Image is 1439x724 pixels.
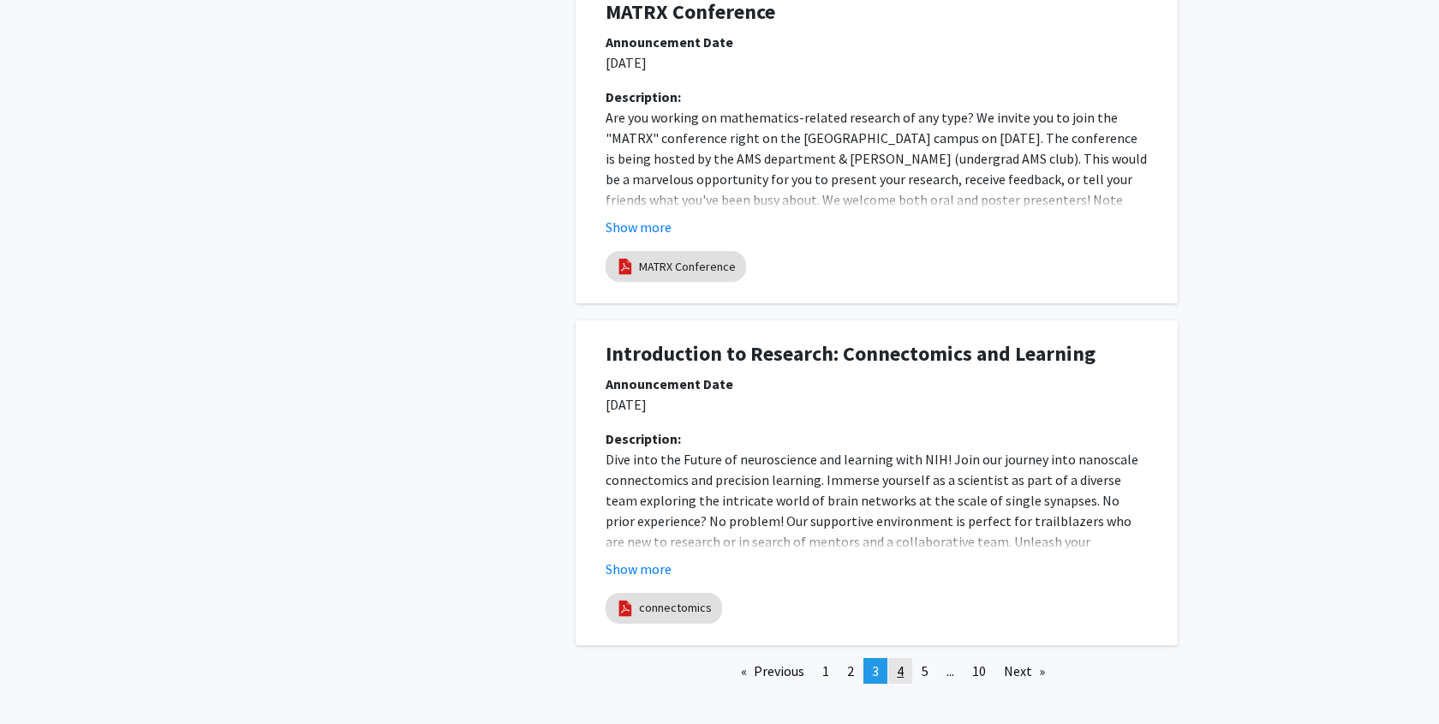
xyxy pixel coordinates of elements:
a: Next page [995,658,1054,684]
span: Are you working on mathematics-related research of any type? We invite you to join the "MATRX" co... [606,109,1149,229]
button: Show more [606,217,672,237]
iframe: Chat [13,647,73,711]
a: Previous page [732,658,813,684]
img: pdf_icon.png [616,599,635,618]
span: 1 [822,662,829,679]
span: Dive into the Future of neuroscience and learning with NIH! Join our journey into nanoscale conne... [606,451,1141,591]
span: ... [946,662,954,679]
span: 5 [922,662,928,679]
img: pdf_icon.png [616,257,635,276]
span: 10 [972,662,986,679]
a: connectomics [639,599,712,617]
button: Show more [606,559,672,579]
div: Description: [606,428,1148,449]
span: 3 [872,662,879,679]
div: Announcement Date [606,32,1148,52]
span: 4 [897,662,904,679]
h1: Introduction to Research: Connectomics and Learning [606,342,1148,367]
ul: Pagination [576,658,1178,684]
div: Description: [606,87,1148,107]
p: [DATE] [606,394,1148,415]
p: [DATE] [606,52,1148,73]
a: MATRX Conference [639,258,736,276]
div: Announcement Date [606,374,1148,394]
span: 2 [847,662,854,679]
